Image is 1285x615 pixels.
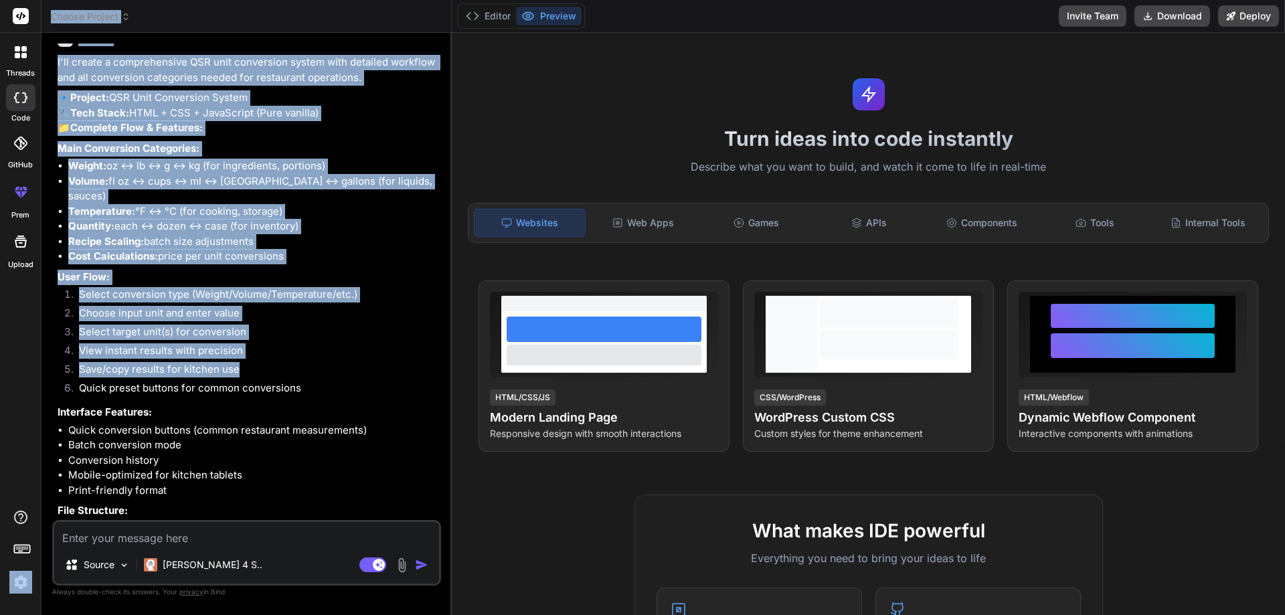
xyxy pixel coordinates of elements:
[68,362,438,381] li: Save/copy results for kitchen use
[8,259,33,270] label: Upload
[657,517,1081,545] h2: What makes IDE powerful
[179,588,203,596] span: privacy
[460,7,516,25] button: Editor
[58,504,128,517] strong: File Structure:
[68,250,158,262] strong: Cost Calculations:
[68,159,438,174] li: oz ↔ lb ↔ g ↔ kg (for ingredients, portions)
[814,209,924,237] div: APIs
[118,559,130,571] img: Pick Models
[68,219,114,232] strong: Quantity:
[68,175,108,187] strong: Volume:
[1019,427,1247,440] p: Interactive components with animations
[460,159,1277,176] p: Describe what you want to build, and watch it come to life in real-time
[490,408,718,427] h4: Modern Landing Page
[754,427,982,440] p: Custom styles for theme enhancement
[68,235,144,248] strong: Recipe Scaling:
[68,234,438,250] li: batch size adjustments
[58,270,110,283] strong: User Flow:
[415,558,428,572] img: icon
[84,558,114,572] p: Source
[490,427,718,440] p: Responsive design with smooth interactions
[460,126,1277,151] h1: Turn ideas into code instantly
[68,381,438,400] li: Quick preset buttons for common conversions
[68,423,438,438] li: Quick conversion buttons (common restaurant measurements)
[927,209,1037,237] div: Components
[68,468,438,483] li: Mobile-optimized for kitchen tablets
[1152,209,1263,237] div: Internal Tools
[58,90,438,136] p: 🔹 QSR Unit Conversion System 🔧 HTML + CSS + JavaScript (Pure vanilla) 📁
[70,106,129,119] strong: Tech Stack:
[68,325,438,343] li: Select target unit(s) for conversion
[68,287,438,306] li: Select conversion type (Weight/Volume/Temperature/etc.)
[68,438,438,453] li: Batch conversion mode
[68,174,438,204] li: fl oz ↔ cups ↔ ml ↔ [GEOGRAPHIC_DATA] ↔ gallons (for liquids, sauces)
[1040,209,1150,237] div: Tools
[657,550,1081,566] p: Everything you need to bring your ideas to life
[11,209,29,221] label: prem
[474,209,586,237] div: Websites
[701,209,812,237] div: Games
[70,121,203,134] strong: Complete Flow & Features:
[68,204,438,219] li: °F ↔ °C (for cooking, storage)
[588,209,699,237] div: Web Apps
[6,68,35,79] label: threads
[8,159,33,171] label: GitHub
[70,91,109,104] strong: Project:
[68,159,106,172] strong: Weight:
[68,205,135,217] strong: Temperature:
[516,7,582,25] button: Preview
[11,112,30,124] label: code
[9,571,32,594] img: settings
[68,219,438,234] li: each ↔ dozen ↔ case (for inventory)
[1059,5,1126,27] button: Invite Team
[68,343,438,362] li: View instant results with precision
[68,249,438,264] li: price per unit conversions
[1019,408,1247,427] h4: Dynamic Webflow Component
[490,389,555,406] div: HTML/CSS/JS
[68,483,438,499] li: Print-friendly format
[68,453,438,468] li: Conversion history
[68,306,438,325] li: Choose input unit and enter value
[58,142,199,155] strong: Main Conversion Categories:
[1134,5,1210,27] button: Download
[52,586,441,598] p: Always double-check its answers. Your in Bind
[1019,389,1089,406] div: HTML/Webflow
[51,10,131,23] span: Choose Project
[754,389,826,406] div: CSS/WordPress
[394,557,410,573] img: attachment
[144,558,157,572] img: Claude 4 Sonnet
[754,408,982,427] h4: WordPress Custom CSS
[58,55,438,85] p: I'll create a comprehensive QSR unit conversion system with detailed workflow and all conversion ...
[1218,5,1279,27] button: Deploy
[58,406,152,418] strong: Interface Features:
[163,558,262,572] p: [PERSON_NAME] 4 S..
